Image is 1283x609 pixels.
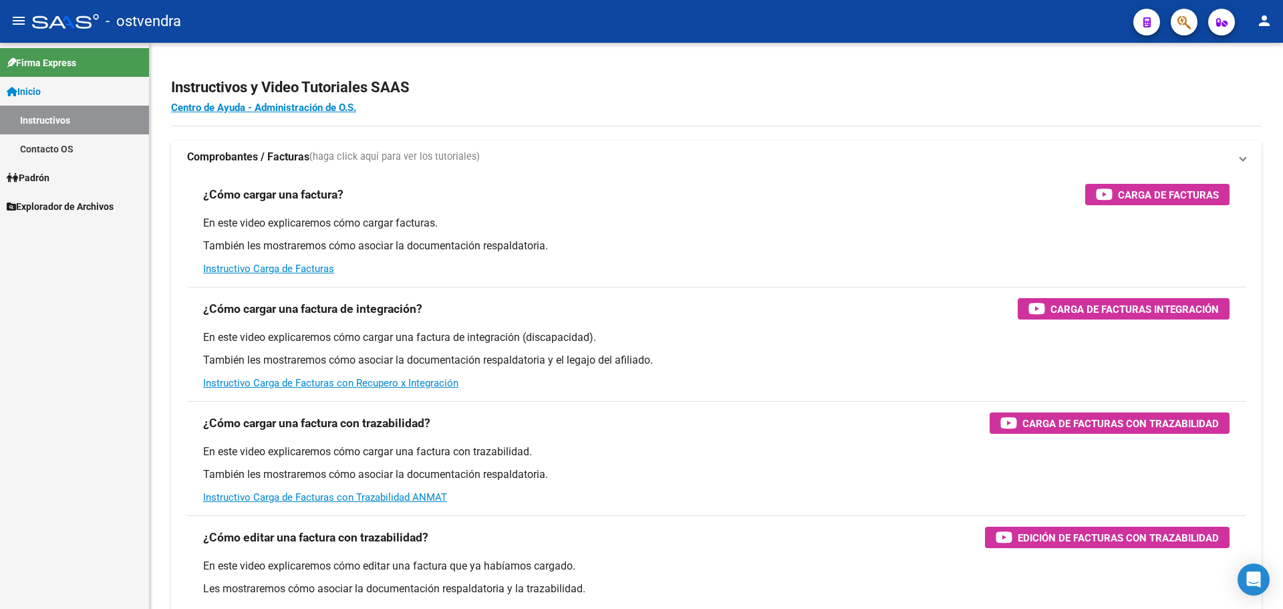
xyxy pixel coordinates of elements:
p: En este video explicaremos cómo cargar una factura con trazabilidad. [203,445,1230,459]
button: Carga de Facturas con Trazabilidad [990,412,1230,434]
span: - ostvendra [106,7,181,36]
p: También les mostraremos cómo asociar la documentación respaldatoria y el legajo del afiliado. [203,353,1230,368]
p: Les mostraremos cómo asociar la documentación respaldatoria y la trazabilidad. [203,582,1230,596]
p: También les mostraremos cómo asociar la documentación respaldatoria. [203,239,1230,253]
span: Carga de Facturas Integración [1050,301,1219,318]
button: Edición de Facturas con Trazabilidad [985,527,1230,548]
span: Explorador de Archivos [7,199,114,214]
p: También les mostraremos cómo asociar la documentación respaldatoria. [203,467,1230,482]
span: Inicio [7,84,41,99]
button: Carga de Facturas [1085,184,1230,205]
p: En este video explicaremos cómo editar una factura que ya habíamos cargado. [203,559,1230,574]
a: Instructivo Carga de Facturas con Trazabilidad ANMAT [203,491,447,503]
span: Carga de Facturas [1118,187,1219,203]
h3: ¿Cómo editar una factura con trazabilidad? [203,528,428,547]
p: En este video explicaremos cómo cargar una factura de integración (discapacidad). [203,330,1230,345]
span: (haga click aquí para ver los tutoriales) [309,150,480,164]
h2: Instructivos y Video Tutoriales SAAS [171,75,1262,100]
mat-expansion-panel-header: Comprobantes / Facturas(haga click aquí para ver los tutoriales) [171,141,1262,173]
a: Instructivo Carga de Facturas [203,263,334,275]
mat-icon: person [1256,13,1272,29]
span: Firma Express [7,55,76,70]
h3: ¿Cómo cargar una factura con trazabilidad? [203,414,430,433]
p: En este video explicaremos cómo cargar facturas. [203,216,1230,231]
span: Padrón [7,170,49,185]
strong: Comprobantes / Facturas [187,150,309,164]
span: Edición de Facturas con Trazabilidad [1018,529,1219,546]
button: Carga de Facturas Integración [1018,298,1230,320]
h3: ¿Cómo cargar una factura? [203,185,343,204]
span: Carga de Facturas con Trazabilidad [1022,415,1219,432]
div: Open Intercom Messenger [1238,564,1270,596]
mat-icon: menu [11,13,27,29]
a: Centro de Ayuda - Administración de O.S. [171,102,356,114]
a: Instructivo Carga de Facturas con Recupero x Integración [203,377,458,389]
h3: ¿Cómo cargar una factura de integración? [203,299,422,318]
